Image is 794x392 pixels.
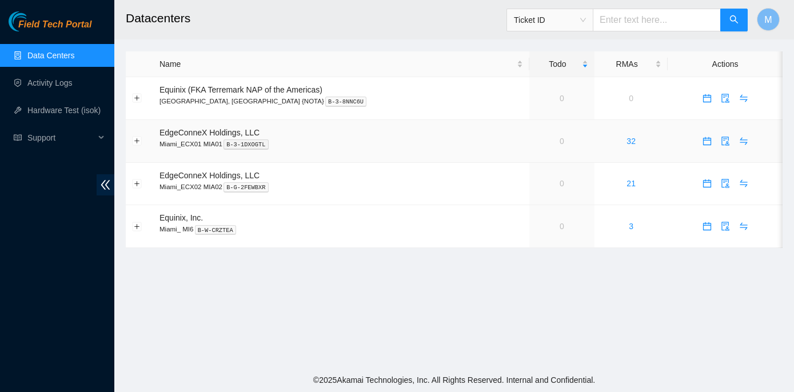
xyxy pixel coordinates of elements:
[159,139,523,149] p: Miami_ECX01 MIA01
[159,224,523,234] p: Miami_ MI6
[27,51,74,60] a: Data Centers
[735,179,752,188] span: swap
[716,89,735,107] button: audit
[735,222,752,231] span: swap
[720,9,748,31] button: search
[159,128,260,137] span: EdgeConneX Holdings, LLC
[114,368,794,392] footer: © 2025 Akamai Technologies, Inc. All Rights Reserved. Internal and Confidential.
[698,174,716,193] button: calendar
[593,9,721,31] input: Enter text here...
[698,89,716,107] button: calendar
[18,19,91,30] span: Field Tech Portal
[729,15,739,26] span: search
[159,85,322,94] span: Equinix (FKA Terremark NAP of the Americas)
[716,222,735,231] a: audit
[717,137,734,146] span: audit
[629,94,633,103] a: 0
[717,222,734,231] span: audit
[735,94,753,103] a: swap
[560,222,564,231] a: 0
[629,222,633,231] a: 3
[735,217,753,235] button: swap
[698,217,716,235] button: calendar
[716,132,735,150] button: audit
[735,137,753,146] a: swap
[27,126,95,149] span: Support
[716,94,735,103] a: audit
[717,179,734,188] span: audit
[627,179,636,188] a: 21
[159,96,523,106] p: [GEOGRAPHIC_DATA], [GEOGRAPHIC_DATA] {NOTA}
[159,171,260,180] span: EdgeConneX Holdings, LLC
[717,94,734,103] span: audit
[133,137,142,146] button: Expand row
[14,134,22,142] span: read
[716,174,735,193] button: audit
[699,222,716,231] span: calendar
[133,94,142,103] button: Expand row
[159,182,523,192] p: Miami_ECX02 MIA02
[716,179,735,188] a: audit
[698,222,716,231] a: calendar
[9,21,91,35] a: Akamai TechnologiesField Tech Portal
[698,179,716,188] a: calendar
[224,182,269,193] kbd: B-G-2FEWBXR
[699,94,716,103] span: calendar
[735,179,753,188] a: swap
[735,137,752,146] span: swap
[514,11,586,29] span: Ticket ID
[735,89,753,107] button: swap
[764,13,772,27] span: M
[560,94,564,103] a: 0
[698,132,716,150] button: calendar
[735,132,753,150] button: swap
[27,78,73,87] a: Activity Logs
[699,179,716,188] span: calendar
[735,222,753,231] a: swap
[560,137,564,146] a: 0
[716,217,735,235] button: audit
[627,137,636,146] a: 32
[325,97,366,107] kbd: B-3-8NNC6U
[224,139,269,150] kbd: B-3-1DXOGTL
[159,213,203,222] span: Equinix, Inc.
[699,137,716,146] span: calendar
[97,174,114,195] span: double-left
[698,94,716,103] a: calendar
[133,179,142,188] button: Expand row
[195,225,236,235] kbd: B-W-CRZTEA
[757,8,780,31] button: M
[133,222,142,231] button: Expand row
[735,94,752,103] span: swap
[668,51,783,77] th: Actions
[735,174,753,193] button: swap
[716,137,735,146] a: audit
[698,137,716,146] a: calendar
[9,11,58,31] img: Akamai Technologies
[560,179,564,188] a: 0
[27,106,101,115] a: Hardware Test (isok)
